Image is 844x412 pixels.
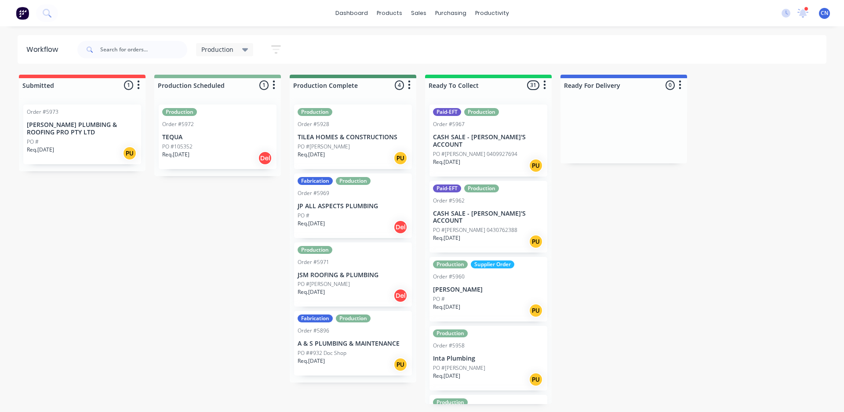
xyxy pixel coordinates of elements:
div: PU [529,159,543,173]
span: Production [201,45,233,54]
div: Production [298,108,332,116]
div: Production [433,260,468,268]
div: Order #5969 [298,189,329,197]
div: Del [393,289,407,303]
img: Factory [16,7,29,20]
div: Del [258,151,272,165]
p: PO # [298,212,309,220]
div: Production [464,108,499,116]
div: Order #5973 [27,108,58,116]
p: Req. [DATE] [298,357,325,365]
div: ProductionOrder #5958Inta PlumbingPO #[PERSON_NAME]Req.[DATE]PU [429,326,547,390]
div: Production [433,398,468,406]
div: sales [407,7,431,20]
div: PU [393,151,407,165]
div: Order #5972 [162,120,194,128]
div: ProductionOrder #5971JSM ROOFING & PLUMBINGPO #[PERSON_NAME]Req.[DATE]Del [294,242,412,307]
div: FabricationProductionOrder #5969JP ALL ASPECTS PLUMBINGPO #Req.[DATE]Del [294,173,412,238]
p: Req. [DATE] [162,151,189,159]
div: Production [433,329,468,337]
div: ProductionSupplier OrderOrder #5960[PERSON_NAME]PO #Req.[DATE]PU [429,257,547,322]
p: Req. [DATE] [433,234,460,242]
div: productivity [471,7,513,20]
div: purchasing [431,7,471,20]
div: Fabrication [298,177,333,185]
p: Req. [DATE] [433,158,460,166]
div: Del [393,220,407,234]
div: PU [123,146,137,160]
p: Req. [DATE] [433,303,460,311]
div: products [372,7,407,20]
div: Production [464,184,499,192]
div: Order #5958 [433,342,465,350]
p: [PERSON_NAME] PLUMBING & ROOFING PRO PTY LTD [27,121,138,136]
div: Order #5967 [433,120,465,128]
p: Inta Plumbing [433,355,544,362]
p: JP ALL ASPECTS PLUMBING [298,202,408,210]
span: CN [821,9,828,17]
p: Req. [DATE] [298,151,325,159]
div: PU [529,372,543,387]
div: Paid-EFT [433,108,461,116]
p: PO #[PERSON_NAME] [298,280,350,288]
p: Req. [DATE] [433,372,460,380]
div: Supplier Order [471,260,514,268]
p: Req. [DATE] [298,220,325,228]
div: Order #5962 [433,197,465,205]
div: Fabrication [298,314,333,322]
p: PO #[PERSON_NAME] 0430762388 [433,226,517,234]
p: PO # [433,295,445,303]
div: Paid-EFTProductionOrder #5967CASH SALE - [PERSON_NAME]'S ACCOUNTPO #[PERSON_NAME] 0409927694Req.[... [429,105,547,177]
div: Order #5896 [298,327,329,335]
div: Order #5960 [433,273,465,281]
p: PO #[PERSON_NAME] [433,364,485,372]
p: TILEA HOMES & CONSTRUCTIONS [298,134,408,141]
div: Production [162,108,197,116]
div: Order #5973[PERSON_NAME] PLUMBING & ROOFING PRO PTY LTDPO #Req.[DATE]PU [23,105,141,164]
div: Production [298,246,332,254]
p: PO ##932 Doc Shop [298,349,346,357]
p: CASH SALE - [PERSON_NAME]'S ACCOUNT [433,210,544,225]
p: PO #[PERSON_NAME] 0409927694 [433,150,517,158]
div: Order #5971 [298,258,329,266]
p: TEQUA [162,134,273,141]
p: CASH SALE - [PERSON_NAME]'S ACCOUNT [433,134,544,148]
div: Production [336,314,371,322]
div: PU [529,235,543,249]
input: Search for orders... [100,41,187,58]
div: PU [529,304,543,318]
a: dashboard [331,7,372,20]
div: Production [336,177,371,185]
p: PO # [27,138,39,146]
div: PU [393,358,407,372]
p: PO #[PERSON_NAME] [298,143,350,151]
div: ProductionOrder #5928TILEA HOMES & CONSTRUCTIONSPO #[PERSON_NAME]Req.[DATE]PU [294,105,412,169]
div: Paid-EFT [433,184,461,192]
div: Paid-EFTProductionOrder #5962CASH SALE - [PERSON_NAME]'S ACCOUNTPO #[PERSON_NAME] 0430762388Req.[... [429,181,547,253]
p: JSM ROOFING & PLUMBING [298,271,408,279]
p: Req. [DATE] [27,146,54,154]
p: PO #105352 [162,143,193,151]
div: Order #5928 [298,120,329,128]
div: ProductionOrder #5972TEQUAPO #105352Req.[DATE]Del [159,105,276,169]
p: Req. [DATE] [298,288,325,296]
p: A & S PLUMBING & MAINTENANCE [298,340,408,347]
p: [PERSON_NAME] [433,286,544,293]
div: Workflow [26,44,62,55]
div: FabricationProductionOrder #5896A & S PLUMBING & MAINTENANCEPO ##932 Doc ShopReq.[DATE]PU [294,311,412,376]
